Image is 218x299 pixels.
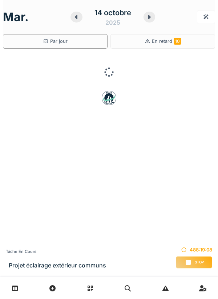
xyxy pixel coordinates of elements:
span: En retard [152,38,181,44]
div: 488:19:08 [176,246,212,253]
h3: Projet éclairage extérieur communs [9,262,106,269]
div: 2025 [105,18,120,27]
img: badge-BVDL4wpA.svg [102,91,116,105]
span: Stop [195,260,204,265]
span: 10 [174,38,181,45]
div: Par jour [43,38,68,45]
h1: mar. [3,10,29,24]
div: 14 octobre [94,7,131,18]
div: Tâche en cours [6,249,106,255]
